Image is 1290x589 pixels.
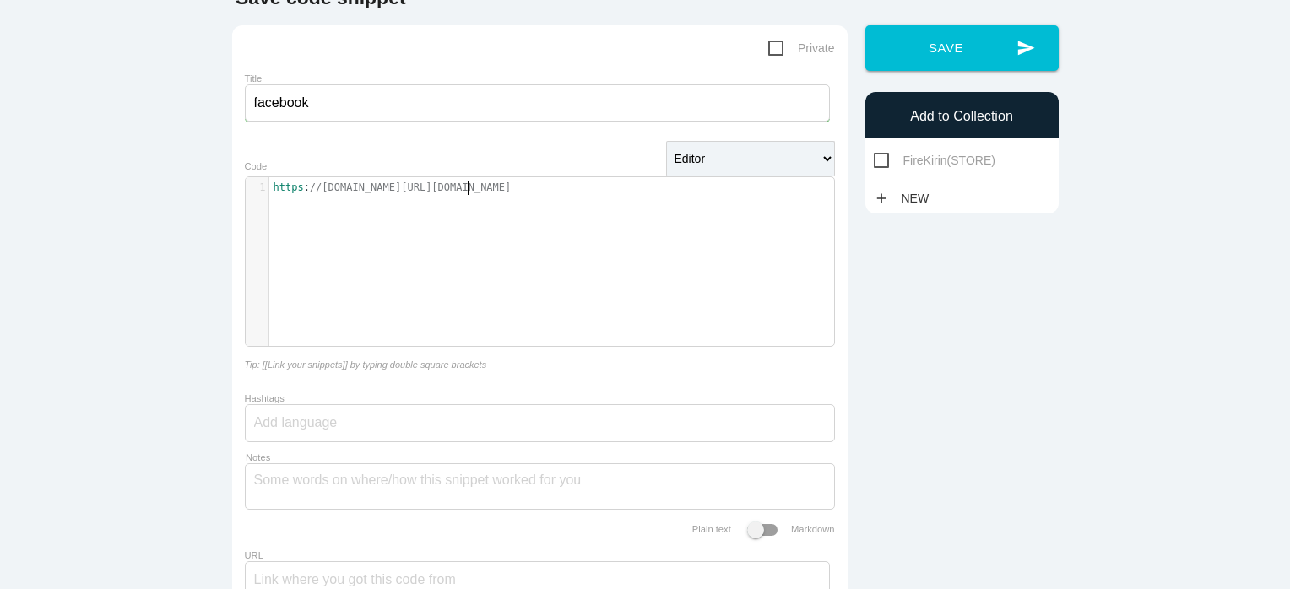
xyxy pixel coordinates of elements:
input: What does this code do? [245,84,830,122]
div: 1 [246,181,268,195]
label: URL [245,550,263,560]
span: : [274,181,512,193]
input: Add language [254,405,355,440]
span: //[DOMAIN_NAME][URL][DOMAIN_NAME] [310,181,511,193]
h6: Add to Collection [874,109,1050,124]
i: add [874,183,889,213]
i: Tip: [[Link your snippets]] by typing double square brackets [245,359,487,370]
i: send [1016,25,1035,71]
label: Notes [246,452,270,463]
span: FireKirin(STORE) [874,150,995,171]
a: addNew [874,183,938,213]
label: Plain text Markdown [692,524,835,534]
label: Title [245,73,263,84]
label: Hashtags [245,393,285,403]
label: Code [245,161,268,171]
button: sendSave [865,25,1059,71]
span: https [274,181,304,193]
span: Private [768,38,835,59]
